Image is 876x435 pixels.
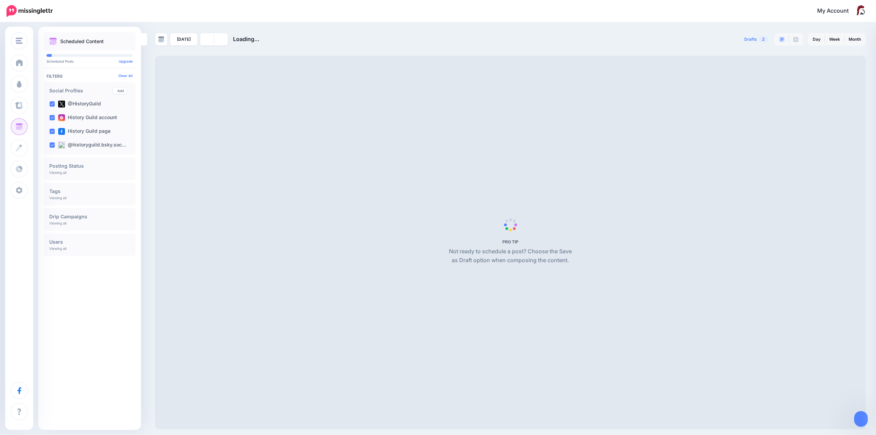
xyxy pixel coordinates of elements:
[118,74,133,78] a: Clear All
[58,101,65,107] img: twitter-square.png
[60,39,104,44] p: Scheduled Content
[170,33,197,46] a: [DATE]
[47,74,133,79] h4: Filters
[58,114,65,121] img: instagram-square.png
[49,170,66,175] p: Viewing all
[446,247,575,265] p: Not ready to schedule a post? Choose the Save as Draft option when composing the content.
[113,88,127,94] a: Add
[49,221,66,225] p: Viewing all
[49,214,130,219] h4: Drip Campaigns
[779,37,785,42] img: paragraph-boxed.png
[809,34,825,45] a: Day
[58,128,65,135] img: facebook-square.png
[759,36,768,42] span: 2
[845,34,865,45] a: Month
[158,36,164,42] img: calendar-grey-darker.png
[744,37,757,41] span: Drafts
[49,189,130,194] h4: Tags
[58,142,65,149] img: bluesky-square.png
[49,38,57,45] img: calendar.png
[49,240,130,244] h4: Users
[49,88,113,93] h4: Social Profiles
[233,36,259,42] span: Loading...
[740,33,772,46] a: Drafts2
[119,59,133,63] a: Upgrade
[446,239,575,244] h5: PRO TIP
[47,60,133,63] p: Scheduled Posts
[58,101,101,107] label: @HistoryGuild
[825,34,844,45] a: Week
[49,164,130,168] h4: Posting Status
[793,37,798,42] img: facebook-grey-square.png
[16,38,23,44] img: menu.png
[7,5,53,17] img: Missinglettr
[49,196,66,200] p: Viewing all
[810,3,866,20] a: My Account
[49,246,66,251] p: Viewing all
[58,114,117,121] label: History Guild account
[58,128,111,135] label: History Guild page
[58,142,126,149] label: @historyguild.bsky.soc…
